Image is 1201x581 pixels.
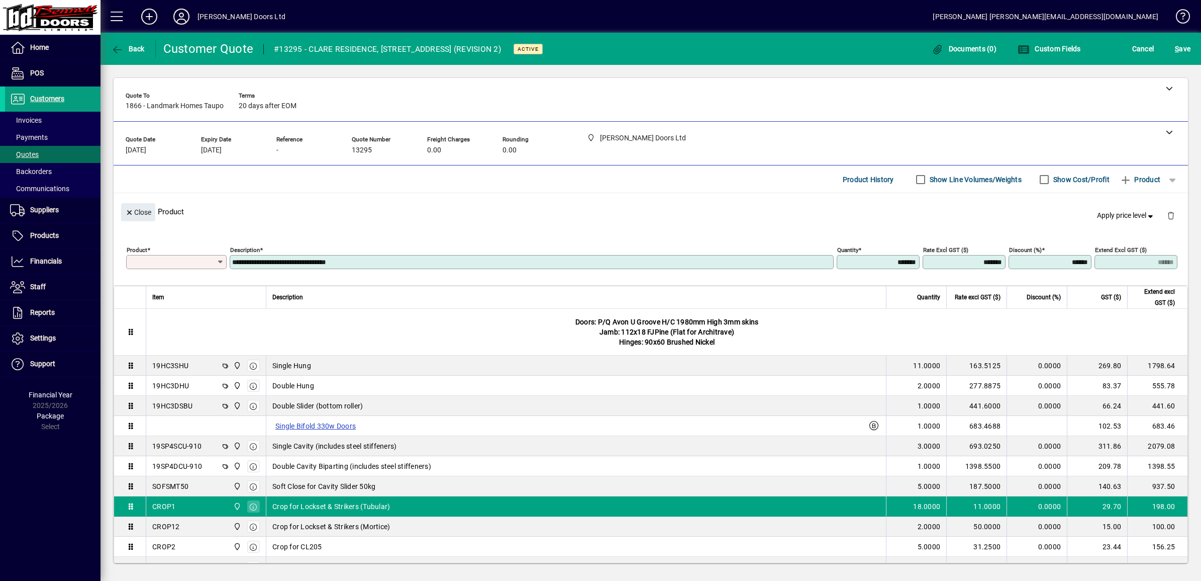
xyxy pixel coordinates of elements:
[111,45,145,53] span: Back
[917,292,940,303] span: Quantity
[929,40,999,58] button: Documents (0)
[152,502,175,512] div: CROP1
[30,308,55,316] span: Reports
[272,542,322,552] span: Crop for CL205
[1127,557,1187,577] td: 45.50
[352,146,372,154] span: 13295
[109,40,147,58] button: Back
[953,441,1000,451] div: 693.0250
[231,501,242,512] span: Bennett Doors Ltd
[5,146,101,163] a: Quotes
[133,8,165,26] button: Add
[152,542,175,552] div: CROP2
[1007,496,1067,517] td: 0.0000
[918,562,941,572] span: 1.0000
[121,203,155,221] button: Close
[1067,476,1127,496] td: 140.63
[5,300,101,325] a: Reports
[1159,203,1183,227] button: Delete
[146,309,1187,355] div: Doors: P/Q Avon U Groove H/C 1980mm High 3mm skins Jamb: 112x18 FJPine (Flat for Architrave) Hing...
[272,292,303,303] span: Description
[152,461,202,471] div: 19SP4DCU-910
[913,502,940,512] span: 18.0000
[231,360,242,371] span: Bennett Doors Ltd
[1127,416,1187,436] td: 683.46
[1018,45,1081,53] span: Custom Fields
[114,193,1188,230] div: Product
[918,381,941,391] span: 2.0000
[5,249,101,274] a: Financials
[30,360,55,368] span: Support
[231,521,242,532] span: Bennett Doors Ltd
[1007,456,1067,476] td: 0.0000
[1127,517,1187,537] td: 100.00
[518,46,539,52] span: Active
[923,246,968,254] mat-label: Rate excl GST ($)
[918,461,941,471] span: 1.0000
[5,275,101,300] a: Staff
[37,412,64,420] span: Package
[231,441,242,452] span: Bennett Doors Ltd
[30,334,56,342] span: Settings
[272,522,390,532] span: Crop for Lockset & Strikers (Mortice)
[231,481,242,492] span: Bennett Doors Ltd
[918,481,941,491] span: 5.0000
[931,45,996,53] span: Documents (0)
[152,481,188,491] div: SOFSMT50
[126,102,224,110] span: 1866 - Landmark Homes Taupo
[1007,356,1067,376] td: 0.0000
[152,401,192,411] div: 19HC3DSBU
[953,381,1000,391] div: 277.8875
[427,146,441,154] span: 0.00
[10,133,48,141] span: Payments
[1130,40,1157,58] button: Cancel
[953,562,1000,572] div: 45.5000
[1132,41,1154,57] span: Cancel
[30,231,59,239] span: Products
[1067,436,1127,456] td: 311.86
[1127,456,1187,476] td: 1398.55
[1159,211,1183,220] app-page-header-button: Delete
[1127,376,1187,396] td: 555.78
[10,168,52,176] span: Backorders
[231,561,242,572] span: Bennett Doors Ltd
[1127,356,1187,376] td: 1798.64
[1007,517,1067,537] td: 0.0000
[163,41,254,57] div: Customer Quote
[1127,476,1187,496] td: 937.50
[1093,207,1159,225] button: Apply price level
[276,146,278,154] span: -
[5,223,101,248] a: Products
[953,461,1000,471] div: 1398.5500
[5,129,101,146] a: Payments
[953,401,1000,411] div: 441.6000
[1067,356,1127,376] td: 269.80
[1101,292,1121,303] span: GST ($)
[274,41,501,57] div: #13295 - CLARE RESIDENCE, [STREET_ADDRESS] (REVISION 2)
[953,421,1000,431] div: 683.4688
[503,146,517,154] span: 0.00
[119,207,158,216] app-page-header-button: Close
[5,352,101,377] a: Support
[1120,172,1160,188] span: Product
[101,40,156,58] app-page-header-button: Back
[918,542,941,552] span: 5.0000
[152,292,164,303] span: Item
[231,461,242,472] span: Bennett Doors Ltd
[953,522,1000,532] div: 50.0000
[272,401,363,411] span: Double Slider (bottom roller)
[165,8,197,26] button: Profile
[5,326,101,351] a: Settings
[30,43,49,51] span: Home
[272,441,396,451] span: Single Cavity (includes steel stiffeners)
[30,69,44,77] span: POS
[953,481,1000,491] div: 187.5000
[272,420,359,432] label: Single Bifold 330w Doors
[152,441,202,451] div: 19SP4SCU-910
[1172,40,1193,58] button: Save
[843,172,894,188] span: Product History
[953,502,1000,512] div: 11.0000
[837,246,858,254] mat-label: Quantity
[10,185,69,193] span: Communications
[1007,376,1067,396] td: 0.0000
